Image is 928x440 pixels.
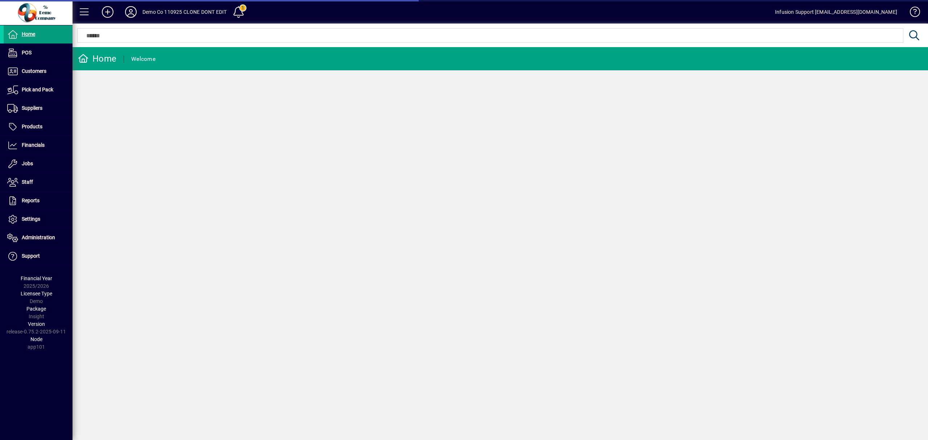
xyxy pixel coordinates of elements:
[4,118,72,136] a: Products
[22,50,32,55] span: POS
[22,198,40,203] span: Reports
[22,142,45,148] span: Financials
[21,275,52,281] span: Financial Year
[22,253,40,259] span: Support
[904,1,919,25] a: Knowledge Base
[22,105,42,111] span: Suppliers
[4,155,72,173] a: Jobs
[22,87,53,92] span: Pick and Pack
[142,6,227,18] div: Demo Co 110925 CLONE DONT EDIT
[30,336,42,342] span: Node
[131,53,156,65] div: Welcome
[22,31,35,37] span: Home
[775,6,897,18] div: Infusion Support [EMAIL_ADDRESS][DOMAIN_NAME]
[22,234,55,240] span: Administration
[4,229,72,247] a: Administration
[4,44,72,62] a: POS
[119,5,142,18] button: Profile
[96,5,119,18] button: Add
[4,173,72,191] a: Staff
[4,247,72,265] a: Support
[4,99,72,117] a: Suppliers
[26,306,46,312] span: Package
[21,291,52,296] span: Licensee Type
[4,192,72,210] a: Reports
[4,62,72,80] a: Customers
[4,81,72,99] a: Pick and Pack
[28,321,45,327] span: Version
[22,124,42,129] span: Products
[22,161,33,166] span: Jobs
[4,136,72,154] a: Financials
[22,68,46,74] span: Customers
[4,210,72,228] a: Settings
[78,53,116,65] div: Home
[22,216,40,222] span: Settings
[22,179,33,185] span: Staff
